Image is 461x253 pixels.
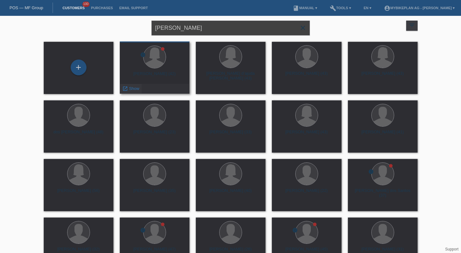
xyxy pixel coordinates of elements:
[122,86,128,92] i: launch
[293,5,299,11] i: book
[49,188,108,198] div: [PERSON_NAME] (56)
[125,130,184,140] div: [PERSON_NAME] (23)
[353,188,413,198] div: [PERSON_NAME] dos Santos (37)
[384,5,390,11] i: account_circle
[290,6,320,10] a: bookManual ▾
[151,21,310,35] input: Search...
[445,247,458,251] a: Support
[10,5,43,10] a: POS — MF Group
[201,130,260,140] div: [PERSON_NAME] (33)
[381,6,458,10] a: account_circleMybikeplan AG - [PERSON_NAME] ▾
[125,71,184,81] div: [PERSON_NAME] (42)
[71,62,86,73] div: Add customer
[129,86,139,91] span: Show
[88,6,116,10] a: Purchases
[327,6,354,10] a: buildTools ▾
[368,169,374,174] i: error
[140,52,146,59] div: unconfirmed, pending
[292,227,298,234] div: unconfirmed, pending
[49,130,108,140] div: dos [PERSON_NAME] (48)
[122,86,139,91] a: launch Show
[330,5,336,11] i: build
[140,227,146,234] div: unconfirmed, pending
[277,188,336,198] div: [PERSON_NAME] (22)
[116,6,151,10] a: Email Support
[353,71,413,81] div: [PERSON_NAME] (43)
[140,52,146,58] i: error
[82,2,90,7] span: 100
[59,6,88,10] a: Customers
[125,188,184,198] div: [PERSON_NAME] (35)
[277,130,336,140] div: [PERSON_NAME] (43)
[140,227,146,233] i: error
[201,71,260,81] div: [PERSON_NAME] d’ajuda [PERSON_NAME] (43)
[368,169,374,175] div: unconfirmed, pending
[299,24,307,32] i: close
[361,6,375,10] a: EN ▾
[408,22,415,29] i: filter_list
[277,71,336,81] div: [PERSON_NAME] (43)
[201,188,260,198] div: [PERSON_NAME] (40)
[292,227,298,233] i: error
[353,130,413,140] div: [PERSON_NAME] (41)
